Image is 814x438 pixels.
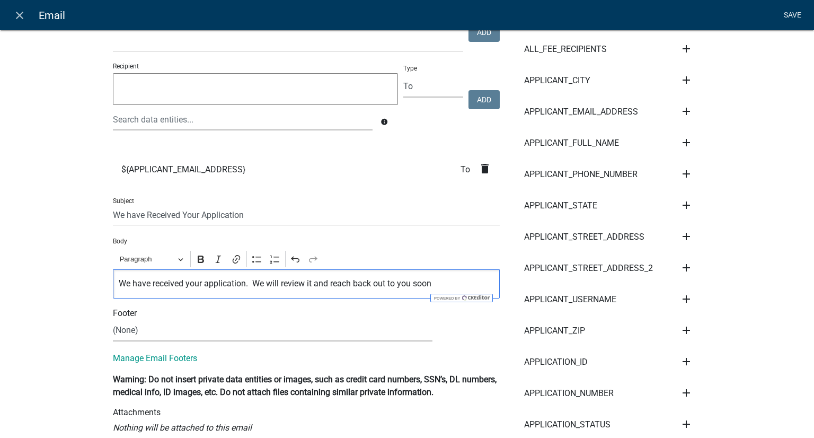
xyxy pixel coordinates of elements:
[524,233,644,241] span: APPLICANT_STREET_ADDRESS
[524,139,619,147] span: APPLICANT_FULL_NAME
[381,118,388,126] i: info
[680,199,693,212] i: add
[113,249,500,269] div: Editor toolbar
[779,5,806,25] a: Save
[479,162,491,175] i: delete
[524,264,653,273] span: APPLICANT_STREET_ADDRESS_2
[680,387,693,399] i: add
[113,373,500,399] p: Warning: Do not insert private data entities or images, such as credit card numbers, SSN’s, DL nu...
[121,165,245,174] span: ${APPLICANT_EMAIL_ADDRESS}
[680,168,693,180] i: add
[13,9,26,22] i: close
[680,136,693,149] i: add
[680,230,693,243] i: add
[680,324,693,337] i: add
[524,170,638,179] span: APPLICANT_PHONE_NUMBER
[524,76,590,85] span: APPLICANT_CITY
[461,165,479,174] span: To
[680,418,693,431] i: add
[680,105,693,118] i: add
[113,423,252,433] i: Nothing will be attached to this email
[524,202,597,210] span: APPLICANT_STATE
[524,389,614,398] span: APPLICATION_NUMBER
[524,45,607,54] span: ALL_FEE_RECIPIENTS
[105,307,508,320] div: Footer
[113,238,127,244] label: Body
[524,421,610,429] span: APPLICATION_STATUS
[113,62,398,71] p: Recipient
[113,407,500,417] h6: Attachments
[680,42,693,55] i: add
[120,253,175,266] span: Paragraph
[680,261,693,274] i: add
[680,293,693,305] i: add
[468,23,500,42] button: Add
[468,90,500,109] button: Add
[113,269,500,299] div: Editor editing area: main. Press Alt+0 for help.
[524,108,638,116] span: APPLICANT_EMAIL_ADDRESS
[115,251,188,267] button: Paragraph, Heading
[119,277,494,290] p: We have received your application. We will review it and reach back out to you soon
[403,65,417,72] label: Type
[113,109,373,130] input: Search data entities...
[39,5,65,26] span: Email
[113,353,197,363] a: Manage Email Footers
[524,295,616,304] span: APPLICANT_USERNAME
[433,296,460,301] span: Powered by
[680,355,693,368] i: add
[524,327,585,335] span: APPLICANT_ZIP
[680,74,693,86] i: add
[524,358,588,366] span: APPLICATION_ID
